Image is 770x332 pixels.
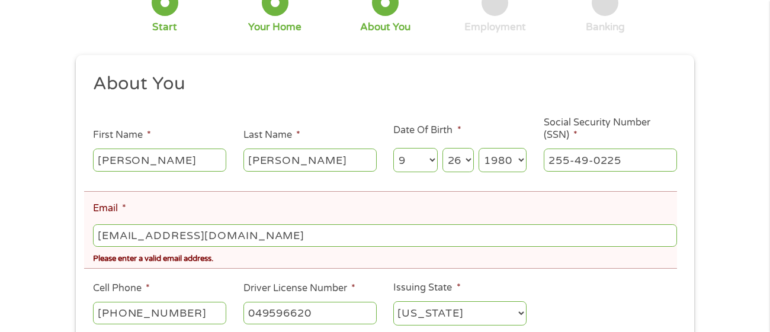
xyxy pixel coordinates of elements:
input: (541) 754-3010 [93,302,226,324]
label: Driver License Number [243,282,355,295]
div: Banking [586,21,625,34]
div: Please enter a valid email address. [93,249,677,265]
label: Last Name [243,129,300,141]
label: Cell Phone [93,282,150,295]
input: john@gmail.com [93,224,677,247]
div: About You [360,21,410,34]
div: Employment [464,21,526,34]
label: Date Of Birth [393,124,461,137]
input: Smith [243,149,377,171]
h2: About You [93,72,669,96]
div: Start [152,21,177,34]
label: First Name [93,129,151,141]
label: Social Security Number (SSN) [544,117,677,141]
label: Issuing State [393,282,460,294]
label: Email [93,202,126,215]
input: 078-05-1120 [544,149,677,171]
input: John [93,149,226,171]
div: Your Home [248,21,301,34]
